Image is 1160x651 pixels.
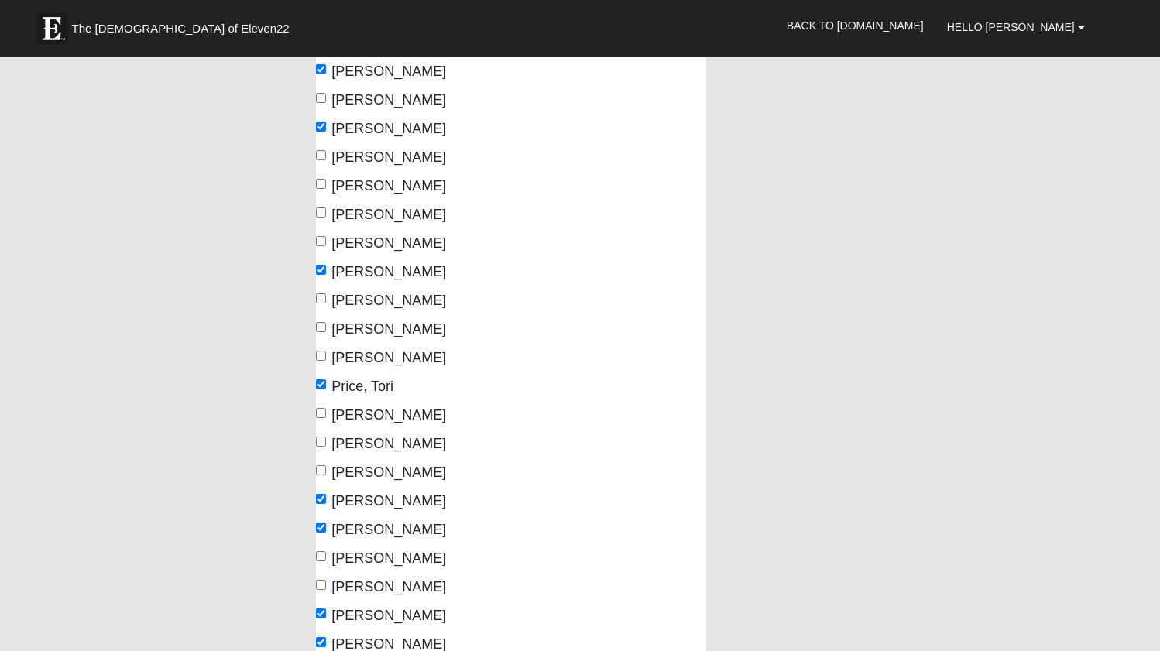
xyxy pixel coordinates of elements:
input: [PERSON_NAME] [316,551,326,561]
span: [PERSON_NAME] [331,92,446,108]
span: [PERSON_NAME] [331,264,446,279]
span: [PERSON_NAME] [331,579,446,594]
input: [PERSON_NAME] [316,322,326,332]
input: [PERSON_NAME] [316,465,326,475]
span: Price, Tori [331,379,393,394]
span: [PERSON_NAME] [331,350,446,365]
input: [PERSON_NAME] [316,437,326,447]
span: The [DEMOGRAPHIC_DATA] of Eleven22 [71,21,289,36]
input: [PERSON_NAME] [316,293,326,303]
span: [PERSON_NAME] [331,608,446,623]
img: Eleven22 logo [36,13,67,44]
input: [PERSON_NAME] [316,494,326,504]
input: [PERSON_NAME] [316,408,326,418]
input: [PERSON_NAME] [316,93,326,103]
input: [PERSON_NAME] [316,580,326,590]
span: [PERSON_NAME] [331,149,446,165]
span: Hello [PERSON_NAME] [947,21,1075,33]
a: Back to [DOMAIN_NAME] [775,6,935,45]
input: [PERSON_NAME] [316,150,326,160]
a: Hello [PERSON_NAME] [935,8,1097,46]
span: [PERSON_NAME] [331,522,446,537]
span: [PERSON_NAME] [331,293,446,308]
input: [PERSON_NAME] [316,179,326,189]
input: [PERSON_NAME] [316,207,326,218]
input: Price, Tori [316,379,326,389]
span: [PERSON_NAME] [331,436,446,451]
span: [PERSON_NAME] [331,63,446,79]
span: [PERSON_NAME] [331,407,446,423]
input: [PERSON_NAME] [316,236,326,246]
span: [PERSON_NAME] [331,178,446,194]
input: [PERSON_NAME] [316,64,326,74]
span: [PERSON_NAME] [331,550,446,566]
input: [PERSON_NAME] [316,608,326,618]
span: [PERSON_NAME] [331,321,446,337]
input: [PERSON_NAME] [316,351,326,361]
input: [PERSON_NAME] [316,523,326,533]
input: [PERSON_NAME] [316,122,326,132]
span: [PERSON_NAME] [331,464,446,480]
input: [PERSON_NAME] [316,265,326,275]
a: The [DEMOGRAPHIC_DATA] of Eleven22 [29,5,338,44]
span: [PERSON_NAME] [331,235,446,251]
span: [PERSON_NAME] [331,493,446,509]
span: [PERSON_NAME] [331,121,446,136]
span: [PERSON_NAME] [331,207,446,222]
